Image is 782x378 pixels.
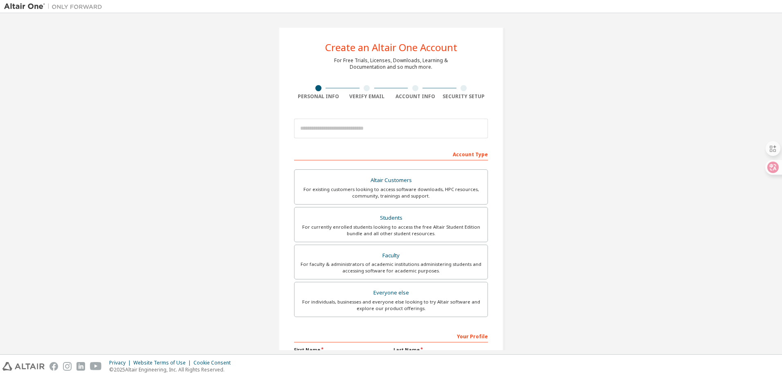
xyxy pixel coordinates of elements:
img: linkedin.svg [76,362,85,371]
div: Everyone else [299,287,483,299]
label: First Name [294,346,389,353]
div: Faculty [299,250,483,261]
div: For individuals, businesses and everyone else looking to try Altair software and explore our prod... [299,299,483,312]
div: Students [299,212,483,224]
img: instagram.svg [63,362,72,371]
img: Altair One [4,2,106,11]
p: © 2025 Altair Engineering, Inc. All Rights Reserved. [109,366,236,373]
div: For faculty & administrators of academic institutions administering students and accessing softwa... [299,261,483,274]
div: Security Setup [440,93,488,100]
div: Website Terms of Use [133,360,193,366]
div: Personal Info [294,93,343,100]
img: altair_logo.svg [2,362,45,371]
div: Privacy [109,360,133,366]
div: Altair Customers [299,175,483,186]
div: For currently enrolled students looking to access the free Altair Student Edition bundle and all ... [299,224,483,237]
img: youtube.svg [90,362,102,371]
label: Last Name [393,346,488,353]
div: Cookie Consent [193,360,236,366]
div: Account Type [294,147,488,160]
div: For Free Trials, Licenses, Downloads, Learning & Documentation and so much more. [334,57,448,70]
div: Your Profile [294,329,488,342]
img: facebook.svg [49,362,58,371]
div: Verify Email [343,93,391,100]
div: Create an Altair One Account [325,43,457,52]
div: For existing customers looking to access software downloads, HPC resources, community, trainings ... [299,186,483,199]
div: Account Info [391,93,440,100]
